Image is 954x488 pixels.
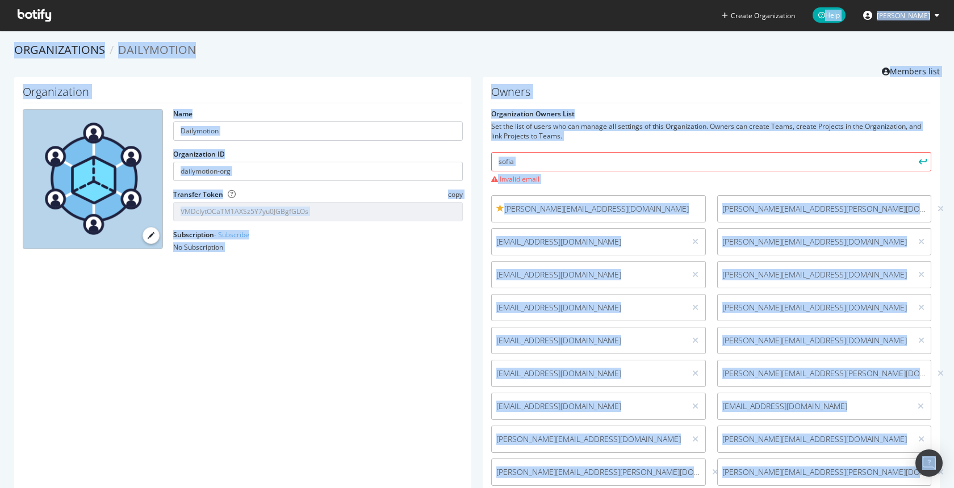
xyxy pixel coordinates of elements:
span: [PERSON_NAME][EMAIL_ADDRESS][DOMAIN_NAME] [722,335,907,346]
span: [PERSON_NAME][EMAIL_ADDRESS][DOMAIN_NAME] [496,203,701,214]
a: - Subscribe [214,230,249,239]
span: [EMAIL_ADDRESS][DOMAIN_NAME] [722,401,907,412]
span: Dailymotion [118,42,196,57]
a: Members list [882,63,940,77]
button: [PERSON_NAME] [854,6,948,24]
input: Organization ID [173,162,463,181]
span: [PERSON_NAME][EMAIL_ADDRESS][DOMAIN_NAME] [722,236,907,247]
span: [EMAIL_ADDRESS][DOMAIN_NAME] [496,269,681,280]
span: [PERSON_NAME][EMAIL_ADDRESS][DOMAIN_NAME] [722,434,907,445]
span: [PERSON_NAME][EMAIL_ADDRESS][PERSON_NAME][DOMAIN_NAME] [722,203,927,214]
label: Transfer Token [173,190,223,199]
span: Help [813,7,846,23]
span: [EMAIL_ADDRESS][DOMAIN_NAME] [496,401,681,412]
span: [PERSON_NAME][EMAIL_ADDRESS][PERSON_NAME][DOMAIN_NAME] [722,368,927,379]
div: Set the list of users who can manage all settings of this Organization. Owners can create Teams, ... [491,121,931,141]
span: [PERSON_NAME][EMAIL_ADDRESS][DOMAIN_NAME] [496,434,681,445]
ol: breadcrumbs [14,42,940,58]
span: [EMAIL_ADDRESS][DOMAIN_NAME] [496,302,681,313]
span: [PERSON_NAME][EMAIL_ADDRESS][PERSON_NAME][DOMAIN_NAME] [496,466,701,478]
div: Open Intercom Messenger [915,449,943,477]
span: copy [448,190,463,199]
span: [PERSON_NAME][EMAIL_ADDRESS][DOMAIN_NAME] [722,269,907,280]
span: [PERSON_NAME][EMAIL_ADDRESS][DOMAIN_NAME] [722,302,907,313]
span: [EMAIL_ADDRESS][DOMAIN_NAME] [496,236,681,247]
span: Invalid email [491,174,931,184]
span: [PERSON_NAME][EMAIL_ADDRESS][PERSON_NAME][DOMAIN_NAME] [722,466,927,478]
h1: Owners [491,86,931,103]
div: No Subscription [173,242,463,252]
label: Name [173,109,193,119]
label: Organization ID [173,149,225,159]
span: [EMAIL_ADDRESS][DOMAIN_NAME] [496,368,681,379]
input: User email [491,152,931,171]
label: Organization Owners List [491,109,575,119]
input: name [173,121,463,141]
button: Create Organization [721,10,796,21]
span: [EMAIL_ADDRESS][DOMAIN_NAME] [496,335,681,346]
h1: Organization [23,86,463,103]
label: Subscription [173,230,249,239]
span: Stephen O'Reilly [877,11,930,20]
a: Organizations [14,42,105,57]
